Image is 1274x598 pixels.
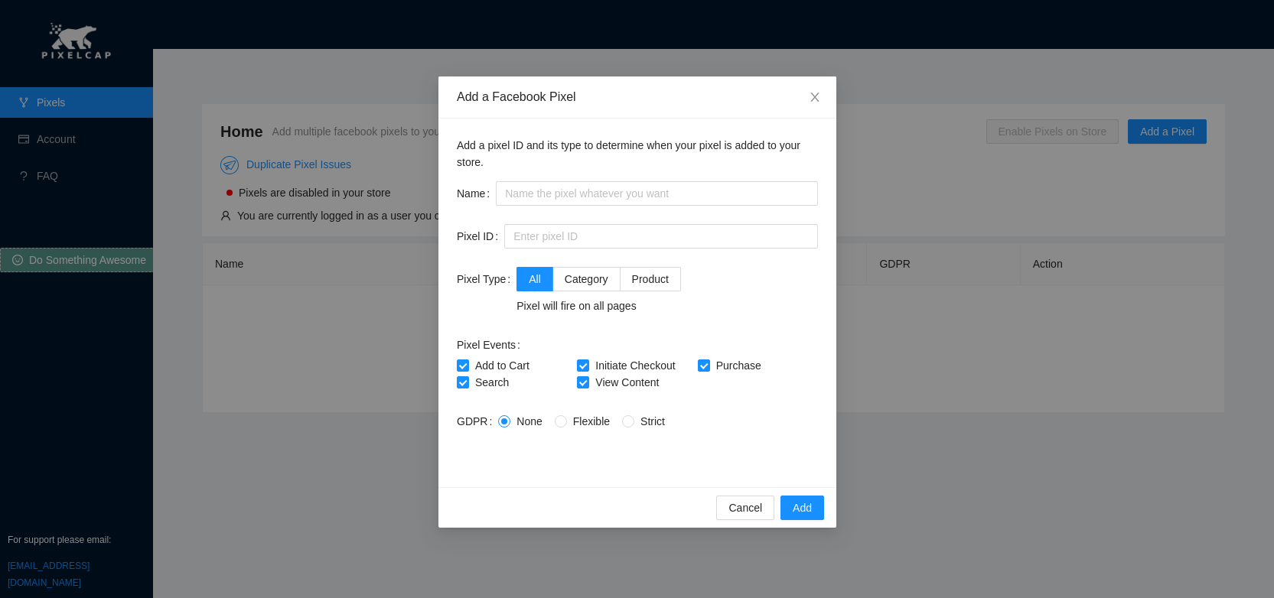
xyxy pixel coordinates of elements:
div: Add a Facebook Pixel [457,89,818,106]
span: All [529,273,541,285]
button: Cancel [716,496,774,520]
span: None [510,415,548,427]
span: Flexible [566,415,615,427]
div: Pixel will fire on all pages [516,297,681,314]
span: Add to Cart [469,359,536,372]
span: Cancel [728,499,762,516]
span: Search [469,376,515,388]
input: Name the pixel whatever you want [496,181,818,206]
label: Pixel Type [457,267,516,291]
button: Add [780,496,824,520]
label: GDPR [457,409,498,434]
span: Add [793,499,812,516]
span: Purchase [709,359,767,372]
input: Enter pixel ID [504,224,818,249]
span: View Content [589,376,665,388]
label: Pixel ID [457,224,504,249]
span: close [809,91,821,103]
label: Name [457,181,496,206]
span: Category [564,273,608,285]
span: Strict [634,415,671,427]
p: Add a pixel ID and its type to determine when your pixel is added to your store. [457,137,818,171]
button: Close [793,76,836,119]
span: Initiate Checkout [589,359,681,372]
span: Product [631,273,668,285]
label: Pixel Events [457,333,526,357]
